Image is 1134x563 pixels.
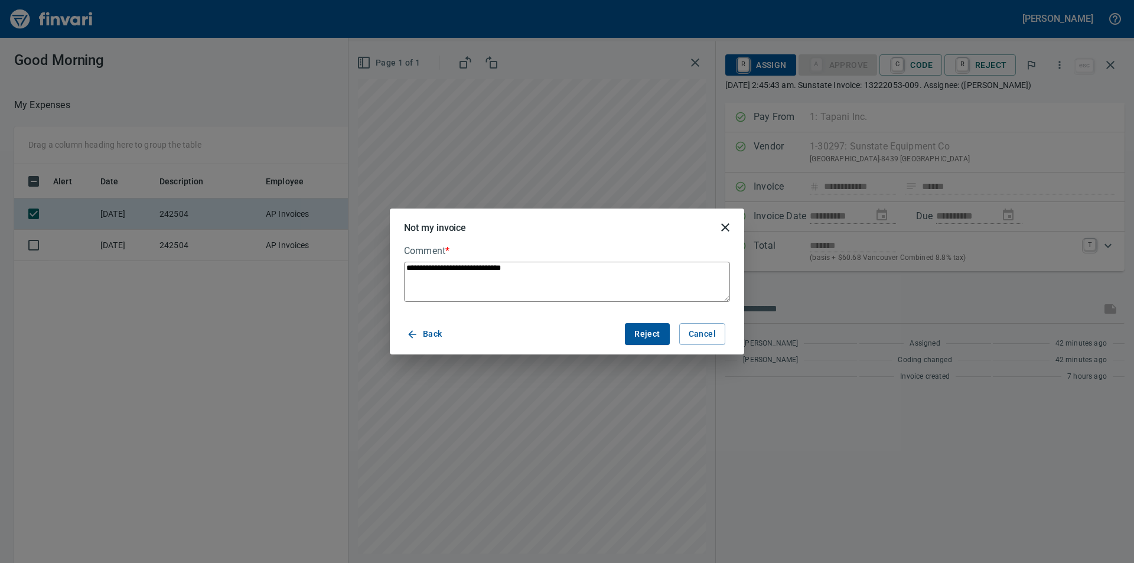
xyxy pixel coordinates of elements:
[689,327,716,341] span: Cancel
[409,327,442,341] span: Back
[404,246,730,256] label: Comment
[634,327,660,341] span: Reject
[404,222,466,234] h5: Not my invoice
[404,323,447,345] button: Back
[711,213,739,242] button: close
[625,323,669,345] button: Reject
[679,323,725,345] button: Cancel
